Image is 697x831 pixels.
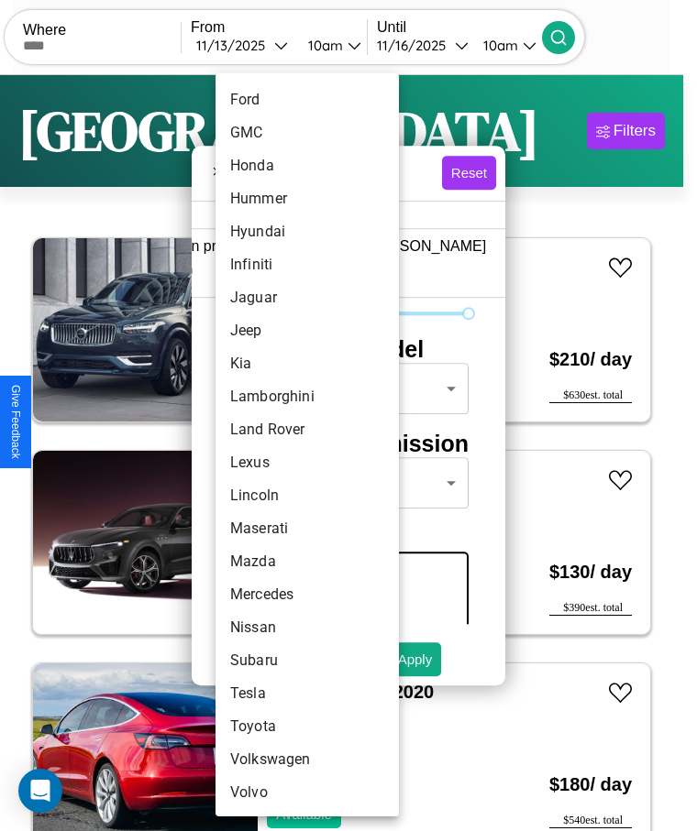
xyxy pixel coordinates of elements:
[216,710,399,743] li: Toyota
[9,385,22,459] div: Give Feedback
[216,215,399,248] li: Hyundai
[216,578,399,611] li: Mercedes
[216,182,399,215] li: Hummer
[216,611,399,644] li: Nissan
[216,545,399,578] li: Mazda
[216,776,399,809] li: Volvo
[216,677,399,710] li: Tesla
[216,413,399,446] li: Land Rover
[216,248,399,281] li: Infiniti
[216,512,399,545] li: Maserati
[216,116,399,149] li: GMC
[18,769,62,813] div: Open Intercom Messenger
[216,314,399,347] li: Jeep
[216,83,399,116] li: Ford
[216,380,399,413] li: Lamborghini
[216,281,399,314] li: Jaguar
[216,479,399,512] li: Lincoln
[216,149,399,182] li: Honda
[216,743,399,776] li: Volkswagen
[216,446,399,479] li: Lexus
[216,644,399,677] li: Subaru
[216,347,399,380] li: Kia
